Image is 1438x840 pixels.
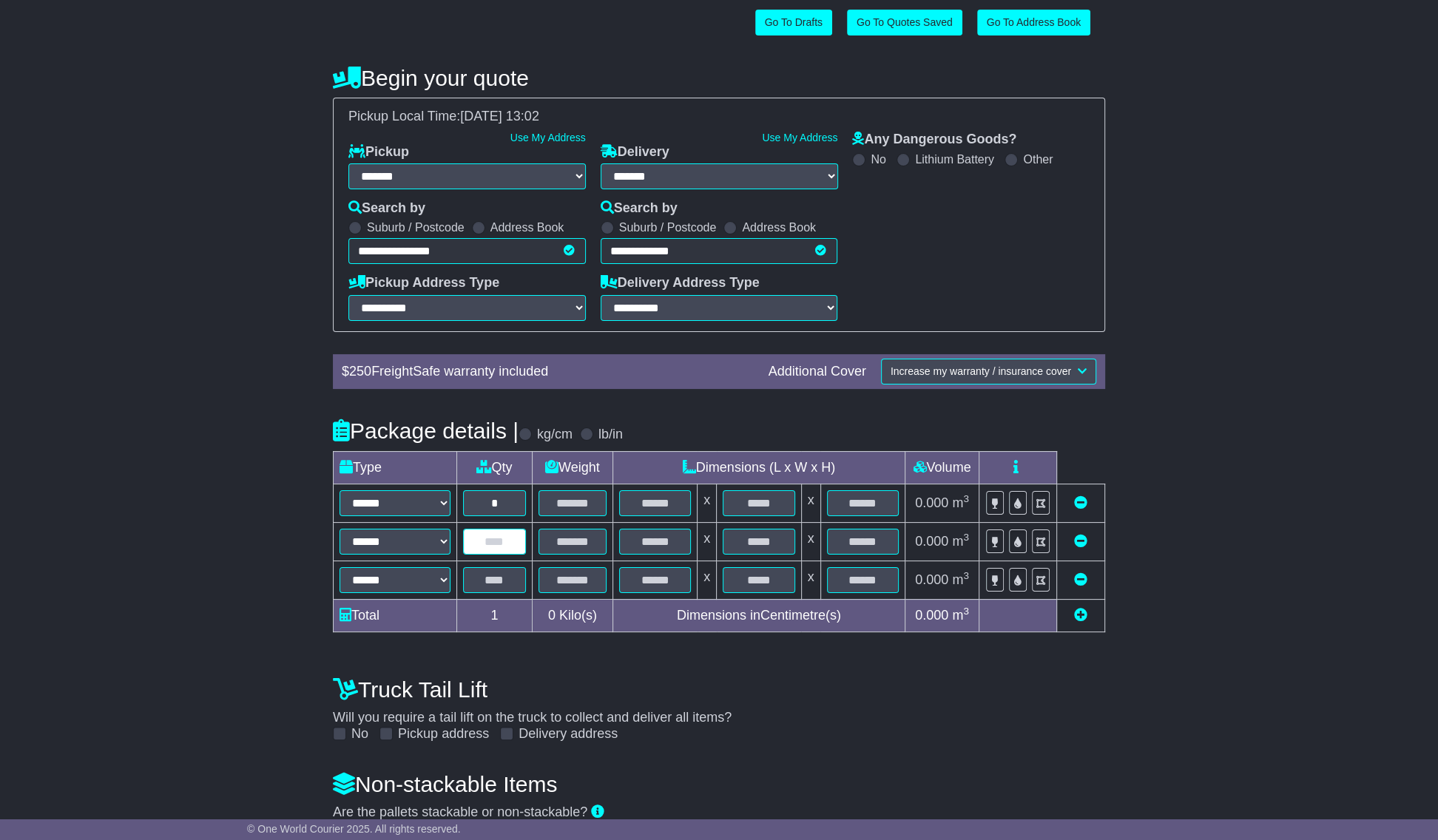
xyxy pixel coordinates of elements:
[963,532,969,543] sup: 3
[367,220,465,234] label: Suburb / Postcode
[460,109,539,123] span: [DATE] 13:02
[891,365,1071,377] span: Increase my warranty / insurance cover
[881,359,1096,385] button: Increase my warranty / insurance cover
[333,419,519,443] h4: Package details |
[1023,152,1053,166] label: Other
[952,495,969,510] span: m
[601,275,760,291] label: Delivery Address Type
[963,606,969,617] sup: 3
[325,670,1113,742] div: Will you require a tail lift on the truck to collect and deliver all items?
[755,10,832,35] a: Go To Drafts
[333,677,1105,702] h4: Truck Tail Lift
[915,152,994,166] label: Lithium Battery
[963,570,969,581] sup: 3
[1074,572,1087,587] a: Remove this item
[619,220,717,234] label: Suburb / Postcode
[915,534,948,549] span: 0.000
[952,534,969,549] span: m
[333,772,1105,796] h4: Non-stackable Items
[490,220,564,234] label: Address Book
[762,132,837,143] a: Use My Address
[612,599,905,631] td: Dimensions in Centimetre(s)
[548,608,556,623] span: 0
[333,66,1105,90] h4: Begin your quote
[348,275,499,291] label: Pickup Address Type
[915,495,948,510] span: 0.000
[1074,495,1087,510] a: Remove this item
[341,109,1097,125] div: Pickup Local Time:
[963,493,969,504] sup: 3
[532,599,612,631] td: Kilo(s)
[348,144,409,160] label: Pickup
[519,726,618,742] label: Delivery address
[349,364,371,379] span: 250
[977,10,1090,35] a: Go To Address Book
[698,560,717,599] td: x
[351,726,368,742] label: No
[952,608,969,623] span: m
[612,451,905,484] td: Dimensions (L x W x H)
[801,522,820,560] td: x
[510,132,586,143] a: Use My Address
[852,132,1016,148] label: Any Dangerous Goods?
[601,200,678,217] label: Search by
[398,726,489,742] label: Pickup address
[333,805,587,819] span: Are the pallets stackable or non-stackable?
[1074,608,1087,623] a: Add new item
[871,152,885,166] label: No
[532,451,612,484] td: Weight
[698,484,717,522] td: x
[698,522,717,560] td: x
[915,572,948,587] span: 0.000
[952,572,969,587] span: m
[334,451,457,484] td: Type
[601,144,669,160] label: Delivery
[915,608,948,623] span: 0.000
[801,484,820,522] td: x
[334,364,761,380] div: $ FreightSafe warranty included
[1074,534,1087,549] a: Remove this item
[598,427,623,443] label: lb/in
[905,451,979,484] td: Volume
[457,451,533,484] td: Qty
[334,599,457,631] td: Total
[847,10,962,35] a: Go To Quotes Saved
[348,200,425,217] label: Search by
[537,427,573,443] label: kg/cm
[801,560,820,599] td: x
[457,599,533,631] td: 1
[742,220,816,234] label: Address Book
[761,364,874,380] div: Additional Cover
[247,823,461,835] span: © One World Courier 2025. All rights reserved.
